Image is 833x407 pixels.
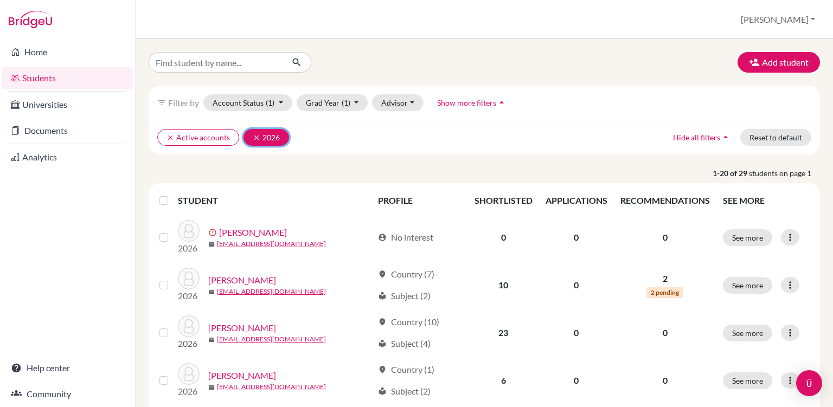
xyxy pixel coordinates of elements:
[378,270,387,279] span: location_on
[178,268,200,289] img: Bravo, Andres
[468,214,539,261] td: 0
[723,229,772,246] button: See more
[378,365,387,374] span: location_on
[178,188,371,214] th: STUDENT
[539,261,614,309] td: 0
[244,129,289,146] button: clear2026
[468,357,539,404] td: 6
[723,372,772,389] button: See more
[539,309,614,357] td: 0
[157,98,166,107] i: filter_list
[378,231,433,244] div: No interest
[428,94,516,111] button: Show more filtersarrow_drop_up
[713,167,749,179] strong: 1-20 of 29
[2,41,133,63] a: Home
[378,339,387,348] span: local_library
[740,129,811,146] button: Reset to default
[646,287,683,298] span: 2 pending
[371,188,468,214] th: PROFILE
[378,318,387,326] span: location_on
[2,120,133,141] a: Documents
[2,357,133,379] a: Help center
[219,226,287,239] a: [PERSON_NAME]
[378,337,431,350] div: Subject (4)
[539,214,614,261] td: 0
[378,289,431,302] div: Subject (2)
[539,357,614,404] td: 0
[208,274,276,287] a: [PERSON_NAME]
[203,94,292,111] button: Account Status(1)
[178,315,200,337] img: Brewer, Alana
[149,52,283,73] input: Find student by name...
[738,52,820,73] button: Add student
[217,287,326,296] a: [EMAIL_ADDRESS][DOMAIN_NAME]
[2,67,133,89] a: Students
[208,369,276,382] a: [PERSON_NAME]
[297,94,368,111] button: Grad Year(1)
[253,134,260,141] i: clear
[166,134,174,141] i: clear
[378,387,387,396] span: local_library
[468,261,539,309] td: 10
[716,188,816,214] th: SEE MORE
[208,289,215,295] span: mail
[208,241,215,248] span: mail
[157,129,239,146] button: clearActive accounts
[342,98,350,107] span: (1)
[673,133,720,142] span: Hide all filters
[372,94,424,111] button: Advisor
[723,277,772,294] button: See more
[720,132,731,143] i: arrow_drop_up
[208,228,219,237] span: error_outline
[378,292,387,300] span: local_library
[378,315,439,328] div: Country (10)
[620,374,710,387] p: 0
[178,363,200,385] img: Burguillos, Isabella
[2,146,133,168] a: Analytics
[178,289,200,302] p: 2026
[496,97,507,108] i: arrow_drop_up
[749,167,820,179] span: students on page 1
[178,220,200,242] img: Andrianov, Rodion
[378,268,434,281] div: Country (7)
[9,11,52,28] img: Bridge-U
[620,272,710,285] p: 2
[2,94,133,115] a: Universities
[2,383,133,405] a: Community
[796,370,822,396] div: Open Intercom Messenger
[208,384,215,391] span: mail
[468,188,539,214] th: SHORTLISTED
[378,363,434,376] div: Country (1)
[178,242,200,255] p: 2026
[217,334,326,344] a: [EMAIL_ADDRESS][DOMAIN_NAME]
[539,188,614,214] th: APPLICATIONS
[664,129,740,146] button: Hide all filtersarrow_drop_up
[620,326,710,339] p: 0
[178,337,200,350] p: 2026
[266,98,274,107] span: (1)
[736,9,820,30] button: [PERSON_NAME]
[378,233,387,242] span: account_circle
[208,321,276,334] a: [PERSON_NAME]
[217,382,326,392] a: [EMAIL_ADDRESS][DOMAIN_NAME]
[468,309,539,357] td: 23
[378,385,431,398] div: Subject (2)
[208,337,215,343] span: mail
[168,98,199,108] span: Filter by
[620,231,710,244] p: 0
[178,385,200,398] p: 2026
[723,325,772,341] button: See more
[614,188,716,214] th: RECOMMENDATIONS
[217,239,326,249] a: [EMAIL_ADDRESS][DOMAIN_NAME]
[437,98,496,107] span: Show more filters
